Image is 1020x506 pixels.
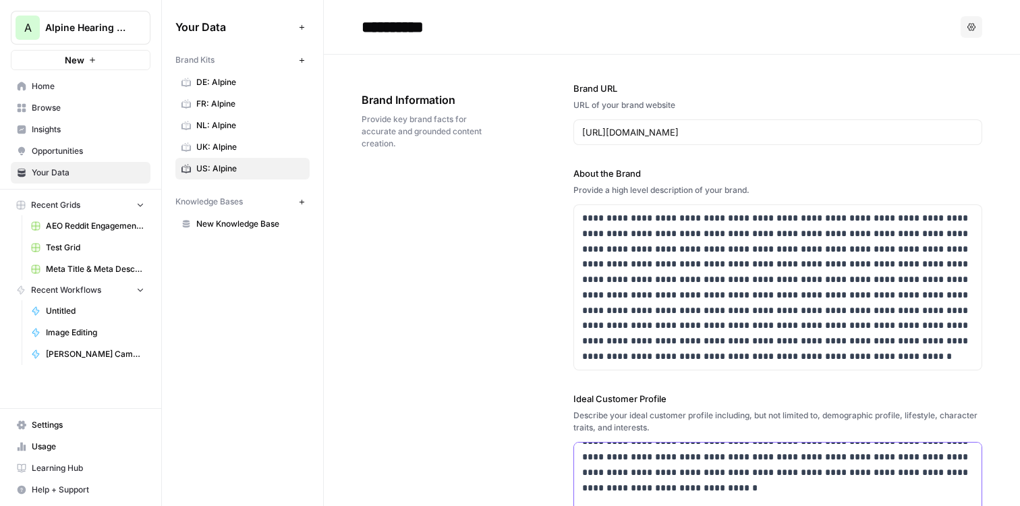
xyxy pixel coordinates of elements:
span: Brand Information [362,92,498,108]
span: Test Grid [46,242,144,254]
a: Browse [11,97,150,119]
span: Meta Title & Meta Descriptions Grid (2) [46,263,144,275]
span: Your Data [175,19,293,35]
div: Provide a high level description of your brand. [573,184,982,196]
span: FR: Alpine [196,98,304,110]
a: Image Editing [25,322,150,343]
a: Meta Title & Meta Descriptions Grid (2) [25,258,150,280]
span: [PERSON_NAME] Campaign [46,348,144,360]
span: US: Alpine [196,163,304,175]
a: DE: Alpine [175,72,310,93]
span: NL: Alpine [196,119,304,132]
a: [PERSON_NAME] Campaign [25,343,150,365]
span: Home [32,80,144,92]
input: www.sundaysoccer.com [582,125,973,139]
span: DE: Alpine [196,76,304,88]
div: Describe your ideal customer profile including, but not limited to, demographic profile, lifestyl... [573,410,982,434]
span: Recent Grids [31,199,80,211]
a: Settings [11,414,150,436]
span: UK: Alpine [196,141,304,153]
a: Learning Hub [11,457,150,479]
button: Recent Grids [11,195,150,215]
a: UK: Alpine [175,136,310,158]
a: FR: Alpine [175,93,310,115]
span: Image Editing [46,327,144,339]
span: Your Data [32,167,144,179]
a: NL: Alpine [175,115,310,136]
span: Browse [32,102,144,114]
span: Settings [32,419,144,431]
span: Help + Support [32,484,144,496]
span: Learning Hub [32,462,144,474]
a: Your Data [11,162,150,184]
a: New Knowledge Base [175,213,310,235]
span: Insights [32,123,144,136]
button: New [11,50,150,70]
a: Test Grid [25,237,150,258]
span: New [65,53,84,67]
span: New Knowledge Base [196,218,304,230]
button: Help + Support [11,479,150,501]
a: Insights [11,119,150,140]
a: AEO Reddit Engagement (1) [25,215,150,237]
a: Untitled [25,300,150,322]
span: A [24,20,32,36]
span: Opportunities [32,145,144,157]
a: Opportunities [11,140,150,162]
span: Provide key brand facts for accurate and grounded content creation. [362,113,498,150]
div: URL of your brand website [573,99,982,111]
span: Brand Kits [175,54,215,66]
span: Knowledge Bases [175,196,243,208]
span: Usage [32,441,144,453]
span: Recent Workflows [31,284,101,296]
a: Usage [11,436,150,457]
button: Recent Workflows [11,280,150,300]
label: Brand URL [573,82,982,95]
a: US: Alpine [175,158,310,179]
span: Alpine Hearing Protection [45,21,127,34]
a: Home [11,76,150,97]
label: Ideal Customer Profile [573,392,982,405]
button: Workspace: Alpine Hearing Protection [11,11,150,45]
label: About the Brand [573,167,982,180]
span: Untitled [46,305,144,317]
span: AEO Reddit Engagement (1) [46,220,144,232]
